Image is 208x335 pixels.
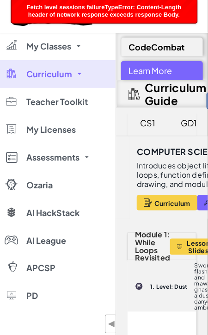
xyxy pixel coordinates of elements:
[145,81,207,107] h2: Curriculum Guide
[128,88,140,100] img: IconCurriculumGuide.svg
[128,261,196,312] a: 1. Level: Dust Swords flash and maws gnash in a dusty canyon ambush.
[26,181,53,189] span: Ozaria
[154,199,190,207] span: Curriculum
[135,237,170,263] span: While Loops Revisited
[26,70,72,78] span: Curriculum
[26,42,71,50] span: My Classes
[135,230,163,239] span: Module
[150,284,188,291] b: 1. Level: Dust
[121,61,203,80] div: Learn More
[137,195,197,211] button: Curriculum
[135,282,143,291] img: IconChallengeLevel.svg
[172,112,207,134] div: GD1
[26,125,76,134] span: My Licenses
[26,98,88,106] span: Teacher Toolkit
[108,317,116,331] span: ◀
[121,37,203,56] div: CodeCombat
[27,4,182,18] span: Fetch level sessions failureTypeError: Content-Length header of network response exceeds response...
[26,209,80,217] span: AI HackStack
[164,230,170,239] span: 1:
[26,153,80,161] span: Assessments
[26,236,66,245] span: AI League
[131,112,165,134] div: CS1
